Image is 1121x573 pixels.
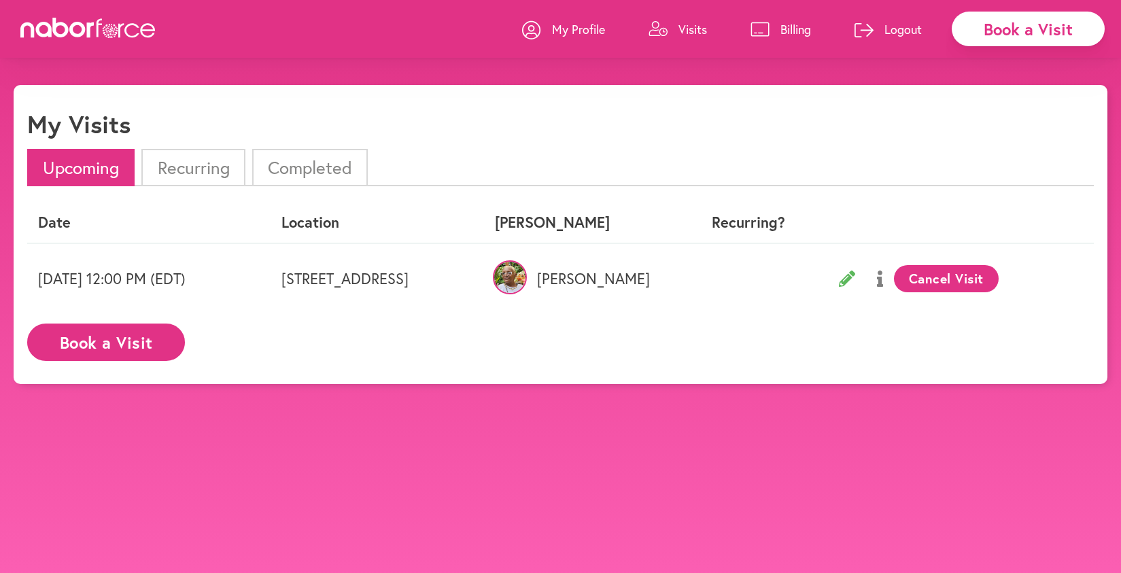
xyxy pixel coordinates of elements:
button: Cancel Visit [894,265,999,292]
h1: My Visits [27,109,131,139]
p: Billing [780,21,811,37]
th: Recurring? [680,203,817,243]
p: [PERSON_NAME] [495,270,670,288]
p: My Profile [552,21,605,37]
li: Upcoming [27,149,135,186]
li: Completed [252,149,368,186]
a: My Profile [522,9,605,50]
th: [PERSON_NAME] [484,203,680,243]
p: Visits [678,21,707,37]
a: Billing [751,9,811,50]
a: Logout [855,9,922,50]
img: AnRUNKCpTzKq3GKifRoB [493,260,527,294]
td: [STREET_ADDRESS] [271,243,484,313]
p: Logout [884,21,922,37]
button: Book a Visit [27,324,185,361]
td: [DATE] 12:00 PM (EDT) [27,243,271,313]
div: Book a Visit [952,12,1105,46]
th: Location [271,203,484,243]
a: Book a Visit [27,334,185,347]
li: Recurring [141,149,245,186]
a: Visits [649,9,707,50]
th: Date [27,203,271,243]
